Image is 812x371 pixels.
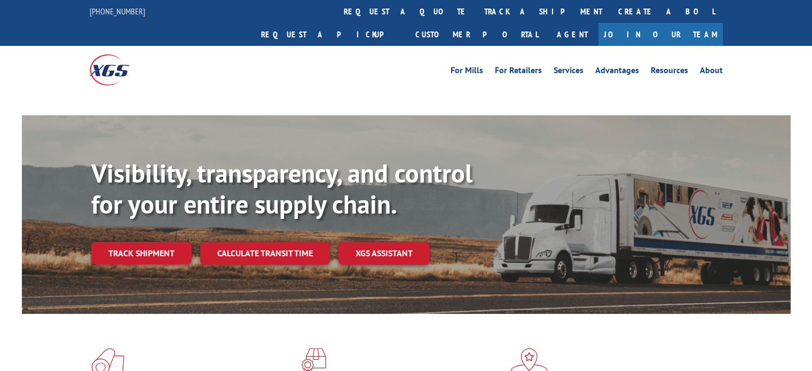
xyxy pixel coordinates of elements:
a: For Retailers [495,66,542,78]
b: Visibility, transparency, and control for your entire supply chain. [91,156,472,220]
a: Advantages [595,66,639,78]
a: XGS ASSISTANT [338,242,430,265]
a: Track shipment [91,242,192,264]
a: Resources [651,66,688,78]
a: Agent [546,23,598,46]
a: Request a pickup [253,23,407,46]
a: For Mills [451,66,483,78]
a: About [700,66,723,78]
a: Services [554,66,584,78]
a: Join Our Team [598,23,723,46]
a: Customer Portal [407,23,546,46]
a: [PHONE_NUMBER] [90,6,145,17]
a: Calculate transit time [200,242,330,265]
